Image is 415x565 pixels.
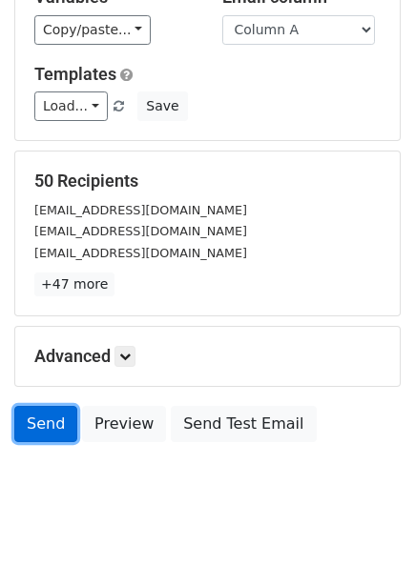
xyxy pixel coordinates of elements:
a: Copy/paste... [34,15,151,45]
h5: 50 Recipients [34,171,381,192]
small: [EMAIL_ADDRESS][DOMAIN_NAME] [34,224,247,238]
a: Preview [82,406,166,442]
a: +47 more [34,272,114,296]
button: Save [137,91,187,121]
a: Load... [34,91,108,121]
a: Send Test Email [171,406,316,442]
small: [EMAIL_ADDRESS][DOMAIN_NAME] [34,246,247,260]
h5: Advanced [34,346,381,367]
small: [EMAIL_ADDRESS][DOMAIN_NAME] [34,203,247,217]
a: Templates [34,64,116,84]
a: Send [14,406,77,442]
iframe: Chat Widget [320,474,415,565]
